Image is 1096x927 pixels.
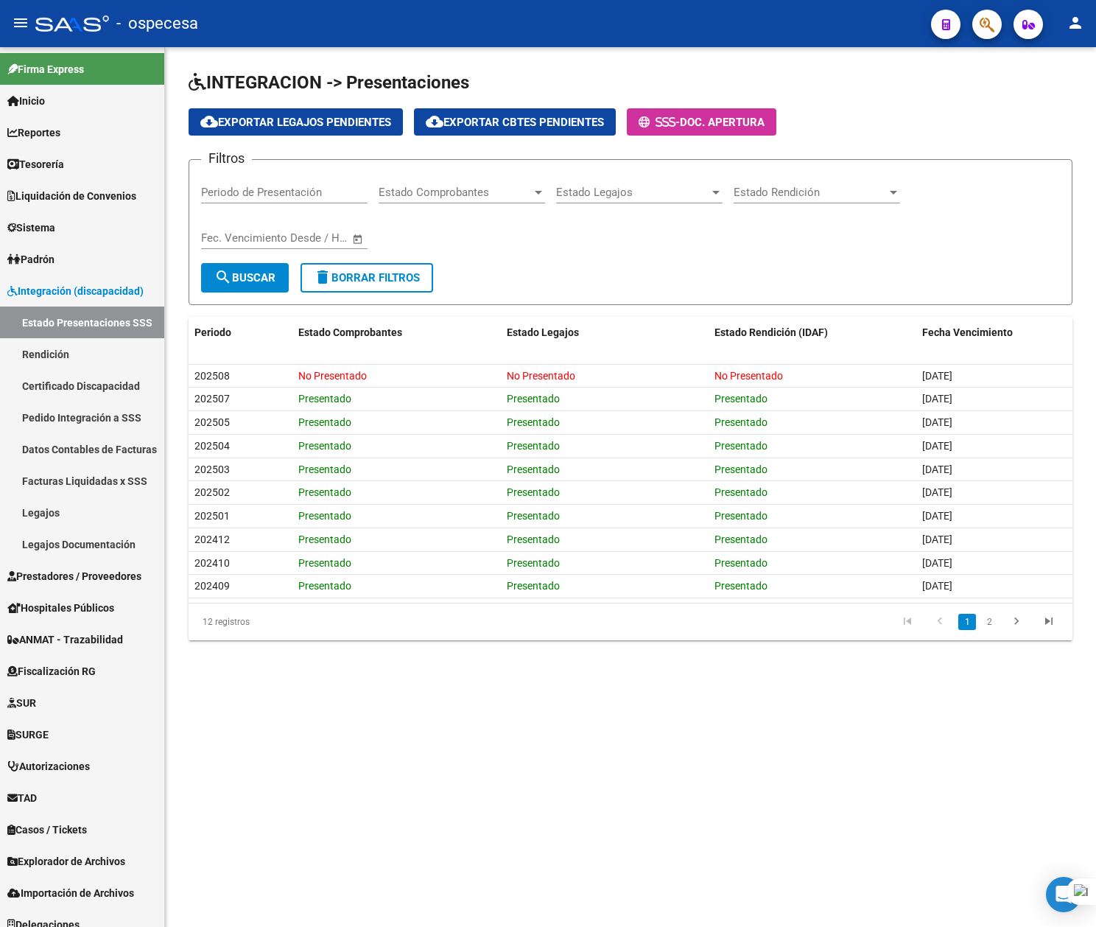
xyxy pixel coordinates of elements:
[194,557,230,569] span: 202410
[298,580,351,592] span: Presentado
[922,393,952,405] span: [DATE]
[201,263,289,293] button: Buscar
[7,632,123,648] span: ANMAT - Trazabilidad
[922,440,952,452] span: [DATE]
[298,440,351,452] span: Presentado
[426,116,604,129] span: Exportar Cbtes Pendientes
[922,580,952,592] span: [DATE]
[189,72,469,93] span: INTEGRACION -> Presentaciones
[194,440,230,452] span: 202504
[978,609,1000,634] li: page 2
[7,220,55,236] span: Sistema
[200,116,391,129] span: Exportar Legajos Pendientes
[556,186,709,199] span: Estado Legajos
[1035,614,1063,630] a: go to last page
[7,758,90,774] span: Autorizaciones
[926,614,954,630] a: go to previous page
[922,557,952,569] span: [DATE]
[958,614,976,630] a: 1
[7,853,125,870] span: Explorador de Archivos
[507,463,560,475] span: Presentado
[734,186,887,199] span: Estado Rendición
[298,534,351,545] span: Presentado
[709,317,916,349] datatable-header-cell: Estado Rendición (IDAF)
[7,251,55,267] span: Padrón
[116,7,198,40] span: - ospecesa
[1002,614,1030,630] a: go to next page
[922,534,952,545] span: [DATE]
[201,231,261,245] input: Fecha inicio
[379,186,532,199] span: Estado Comprobantes
[507,580,560,592] span: Presentado
[922,486,952,498] span: [DATE]
[7,125,60,141] span: Reportes
[298,557,351,569] span: Presentado
[714,326,828,338] span: Estado Rendición (IDAF)
[298,326,402,338] span: Estado Comprobantes
[7,568,141,584] span: Prestadores / Proveedores
[350,231,367,248] button: Open calendar
[7,885,134,901] span: Importación de Archivos
[1046,877,1081,912] div: Open Intercom Messenger
[714,440,767,452] span: Presentado
[627,108,776,136] button: -Doc. Apertura
[194,463,230,475] span: 202503
[298,510,351,522] span: Presentado
[274,231,345,245] input: Fecha fin
[7,822,87,838] span: Casos / Tickets
[201,148,252,169] h3: Filtros
[922,370,952,382] span: [DATE]
[7,61,84,77] span: Firma Express
[507,486,560,498] span: Presentado
[507,534,560,545] span: Presentado
[298,393,351,405] span: Presentado
[922,326,1013,338] span: Fecha Vencimiento
[714,580,767,592] span: Presentado
[507,510,560,522] span: Presentado
[7,695,36,711] span: SUR
[922,463,952,475] span: [DATE]
[194,534,230,545] span: 202412
[507,416,560,428] span: Presentado
[922,510,952,522] span: [DATE]
[301,263,433,293] button: Borrar Filtros
[507,326,579,338] span: Estado Legajos
[189,604,363,640] div: 12 registros
[7,600,114,616] span: Hospitales Públicos
[214,268,232,286] mat-icon: search
[680,116,765,129] span: Doc. Apertura
[501,317,709,349] datatable-header-cell: Estado Legajos
[7,283,144,299] span: Integración (discapacidad)
[7,93,45,109] span: Inicio
[639,116,680,129] span: -
[7,663,96,679] span: Fiscalización RG
[893,614,921,630] a: go to first page
[298,416,351,428] span: Presentado
[298,463,351,475] span: Presentado
[194,370,230,382] span: 202508
[7,188,136,204] span: Liquidación de Convenios
[194,393,230,405] span: 202507
[194,486,230,498] span: 202502
[714,510,767,522] span: Presentado
[414,108,616,136] button: Exportar Cbtes Pendientes
[426,113,443,130] mat-icon: cloud_download
[714,486,767,498] span: Presentado
[507,370,575,382] span: No Presentado
[714,534,767,545] span: Presentado
[714,557,767,569] span: Presentado
[189,317,292,349] datatable-header-cell: Periodo
[298,370,367,382] span: No Presentado
[916,317,1072,349] datatable-header-cell: Fecha Vencimiento
[194,510,230,522] span: 202501
[507,440,560,452] span: Presentado
[507,557,560,569] span: Presentado
[314,268,331,286] mat-icon: delete
[507,393,560,405] span: Presentado
[292,317,500,349] datatable-header-cell: Estado Comprobantes
[714,416,767,428] span: Presentado
[714,370,783,382] span: No Presentado
[314,271,420,284] span: Borrar Filtros
[200,113,218,130] mat-icon: cloud_download
[714,463,767,475] span: Presentado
